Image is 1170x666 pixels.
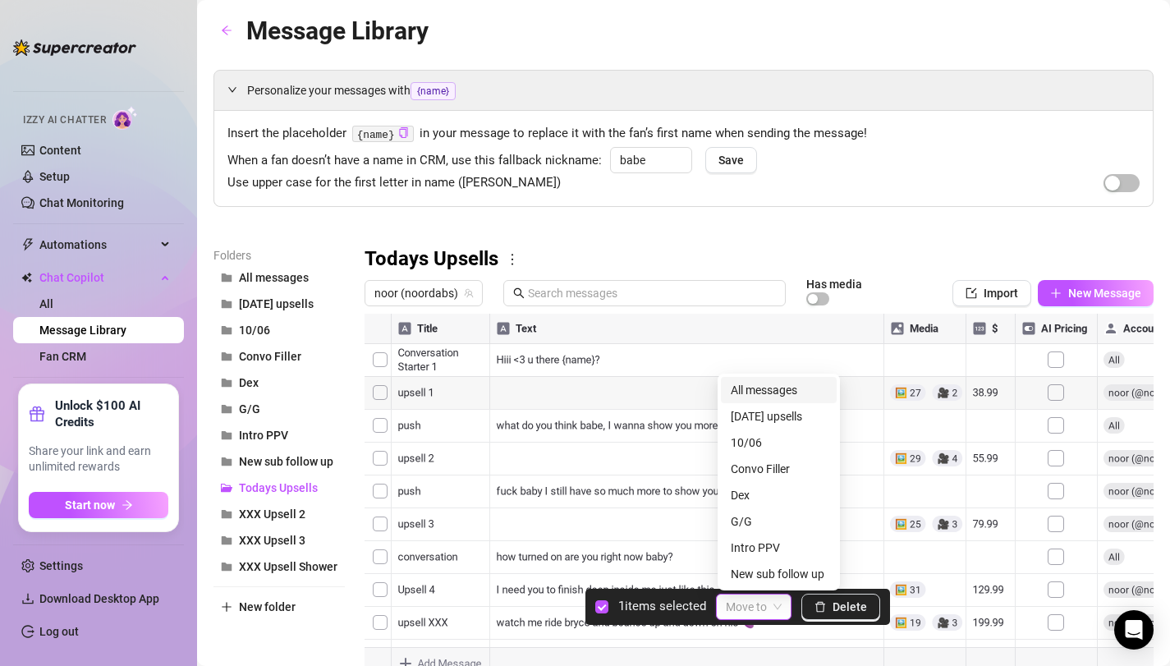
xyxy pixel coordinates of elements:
[239,376,259,389] span: Dex
[29,406,45,422] span: gift
[221,456,232,467] span: folder
[833,600,867,613] span: Delete
[29,492,168,518] button: Start nowarrow-right
[239,429,288,442] span: Intro PPV
[365,246,498,273] h3: Todays Upsells
[505,252,520,267] span: more
[464,288,474,298] span: team
[39,196,124,209] a: Chat Monitoring
[731,486,827,504] div: Dex
[221,535,232,546] span: folder
[984,287,1018,300] span: Import
[21,238,34,251] span: thunderbolt
[705,147,757,173] button: Save
[39,264,156,291] span: Chat Copilot
[721,377,837,403] div: All messages
[731,407,827,425] div: [DATE] upsells
[952,280,1031,306] button: Import
[246,11,429,50] article: Message Library
[221,351,232,362] span: folder
[227,151,602,171] span: When a fan doesn’t have a name in CRM, use this fallback nickname:
[21,272,32,283] img: Chat Copilot
[213,448,345,475] button: New sub follow up
[213,475,345,501] button: Todays Upsells
[227,124,1140,144] span: Insert the placeholder in your message to replace it with the fan’s first name when sending the m...
[398,127,409,140] button: Click to Copy
[213,527,345,553] button: XXX Upsell 3
[814,601,826,613] span: delete
[221,25,232,36] span: arrow-left
[221,561,232,572] span: folder
[213,594,345,620] button: New folder
[213,370,345,396] button: Dex
[966,287,977,299] span: import
[721,482,837,508] div: Dex
[221,429,232,441] span: folder
[239,297,314,310] span: [DATE] upsells
[731,460,827,478] div: Convo Filler
[112,106,138,130] img: AI Chatter
[398,127,409,138] span: copy
[239,481,318,494] span: Todays Upsells
[239,271,309,284] span: All messages
[23,113,106,128] span: Izzy AI Chatter
[29,443,168,475] span: Share your link and earn unlimited rewards
[39,297,53,310] a: All
[731,512,827,531] div: G/G
[21,592,34,605] span: download
[221,272,232,283] span: folder
[721,456,837,482] div: Convo Filler
[1068,287,1141,300] span: New Message
[618,597,706,617] article: 1 items selected
[721,535,837,561] div: Intro PPV
[239,600,296,613] span: New folder
[213,291,345,317] button: [DATE] upsells
[352,126,414,143] code: {name}
[39,625,79,638] a: Log out
[221,508,232,520] span: folder
[39,350,86,363] a: Fan CRM
[39,592,159,605] span: Download Desktop App
[39,232,156,258] span: Automations
[528,284,776,302] input: Search messages
[39,144,81,157] a: Content
[239,455,333,468] span: New sub follow up
[55,397,168,430] strong: Unlock $100 AI Credits
[221,324,232,336] span: folder
[213,553,345,580] button: XXX Upsell Shower
[65,498,115,512] span: Start now
[213,343,345,370] button: Convo Filler
[806,279,862,289] article: Has media
[731,539,827,557] div: Intro PPV
[214,71,1153,110] div: Personalize your messages with{name}
[213,246,345,264] article: Folders
[221,298,232,310] span: folder
[718,154,744,167] span: Save
[731,565,827,583] div: New sub follow up
[1050,287,1062,299] span: plus
[239,508,305,521] span: XXX Upsell 2
[221,403,232,415] span: folder
[731,381,827,399] div: All messages
[221,377,232,388] span: folder
[239,402,260,416] span: G/G
[801,594,880,620] button: Delete
[513,287,525,299] span: search
[721,561,837,587] div: New sub follow up
[374,281,473,305] span: noor (noordabs)
[239,324,270,337] span: 10/06
[39,170,70,183] a: Setup
[39,559,83,572] a: Settings
[721,403,837,429] div: 07/16/25 upsells
[721,508,837,535] div: G/G
[227,173,561,193] span: Use upper case for the first letter in name ([PERSON_NAME])
[227,85,237,94] span: expanded
[1114,610,1154,650] div: Open Intercom Messenger
[721,429,837,456] div: 10/06
[213,501,345,527] button: XXX Upsell 2
[13,39,136,56] img: logo-BBDzfeDw.svg
[213,396,345,422] button: G/G
[239,534,305,547] span: XXX Upsell 3
[122,499,133,511] span: arrow-right
[213,317,345,343] button: 10/06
